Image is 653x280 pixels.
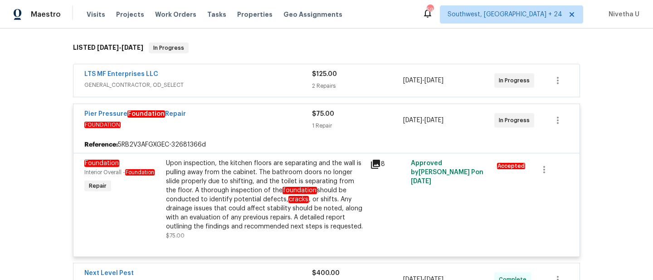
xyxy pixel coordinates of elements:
span: $400.00 [312,270,340,276]
span: Interior Overall - [84,170,155,175]
span: Southwest, [GEOGRAPHIC_DATA] + 24 [448,10,562,19]
div: 5RB2V3AFGXGEC-32681366d [73,137,580,153]
span: - [97,44,143,51]
span: Visits [87,10,105,19]
span: [DATE] [424,77,443,84]
div: Upon inspection, the kitchen floors are separating and the wall is pulling away from the cabinet.... [166,159,365,231]
em: Foundation [84,160,119,167]
span: [DATE] [403,77,422,84]
span: In Progress [499,116,533,125]
em: Foundation [127,110,165,118]
em: foundation [283,187,317,194]
span: $75.00 [166,233,185,238]
span: [DATE] [411,178,431,185]
div: LISTED [DATE]-[DATE]In Progress [70,33,583,62]
a: Next Level Pest [84,270,134,276]
span: Approved by [PERSON_NAME] P on [411,160,483,185]
span: [DATE] [122,44,143,51]
span: [DATE] [97,44,119,51]
span: $75.00 [312,111,334,117]
em: cracks [288,196,309,203]
h6: LISTED [73,43,143,53]
span: - [403,116,443,125]
span: - [403,76,443,85]
span: Repair [85,181,110,190]
div: 1 Repair [312,121,403,130]
div: 8 [370,159,405,170]
span: Geo Assignments [283,10,342,19]
span: [DATE] [424,117,443,123]
span: Nivetha U [605,10,639,19]
a: Pier PressureFoundationRepair [84,110,186,118]
span: In Progress [150,43,188,52]
b: Reference: [84,140,118,149]
span: $125.00 [312,71,337,77]
em: Foundation [125,169,155,176]
div: 591 [427,5,433,14]
span: Work Orders [155,10,196,19]
span: In Progress [499,76,533,85]
span: Tasks [207,11,226,18]
div: 2 Repairs [312,81,403,90]
span: Properties [237,10,273,19]
span: GENERAL_CONTRACTOR, OD_SELECT [84,81,312,90]
span: Maestro [31,10,61,19]
em: FOUNDATION [84,122,121,128]
a: LTS MF Enterprises LLC [84,71,158,77]
span: Projects [116,10,144,19]
em: Accepted [497,163,525,169]
span: [DATE] [403,117,422,123]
